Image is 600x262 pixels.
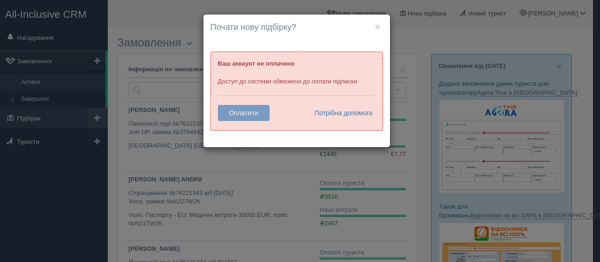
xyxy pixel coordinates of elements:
[308,105,373,121] a: Потрібна допомога
[210,52,383,131] div: Доступ до системи обмежено до оплати підписки
[218,105,270,121] button: Оплатити
[218,60,295,67] b: Ваш аккаунт не оплачено
[210,22,383,34] h4: Почати нову підбірку?
[375,22,380,31] button: ×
